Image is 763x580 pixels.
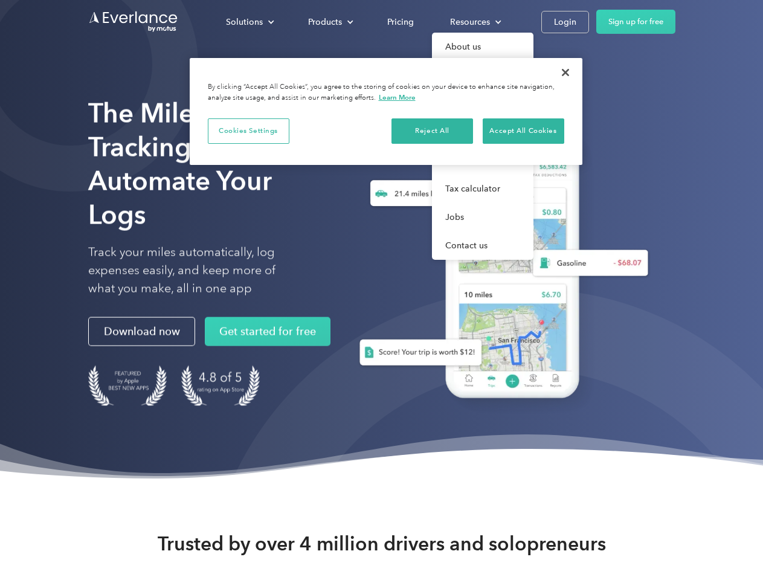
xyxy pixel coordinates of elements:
[432,231,533,260] a: Contact us
[387,14,414,30] div: Pricing
[88,243,304,298] p: Track your miles automatically, log expenses easily, and keep more of what you make, all in one app
[432,175,533,203] a: Tax calculator
[181,366,260,406] img: 4.9 out of 5 stars on the app store
[308,14,342,30] div: Products
[340,115,658,416] img: Everlance, mileage tracker app, expense tracking app
[205,317,330,346] a: Get started for free
[88,366,167,406] img: Badge for Featured by Apple Best New Apps
[296,11,363,33] div: Products
[438,11,511,33] div: Resources
[158,532,606,556] strong: Trusted by over 4 million drivers and solopreneurs
[214,11,284,33] div: Solutions
[432,33,533,61] a: About us
[554,14,576,30] div: Login
[541,11,589,33] a: Login
[190,58,582,165] div: Cookie banner
[226,14,263,30] div: Solutions
[88,317,195,346] a: Download now
[208,82,564,103] div: By clicking “Accept All Cookies”, you agree to the storing of cookies on your device to enhance s...
[483,118,564,144] button: Accept All Cookies
[432,33,533,260] nav: Resources
[379,93,416,101] a: More information about your privacy, opens in a new tab
[391,118,473,144] button: Reject All
[375,11,426,33] a: Pricing
[552,59,579,86] button: Close
[596,10,675,34] a: Sign up for free
[190,58,582,165] div: Privacy
[432,203,533,231] a: Jobs
[450,14,490,30] div: Resources
[208,118,289,144] button: Cookies Settings
[88,10,179,33] a: Go to homepage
